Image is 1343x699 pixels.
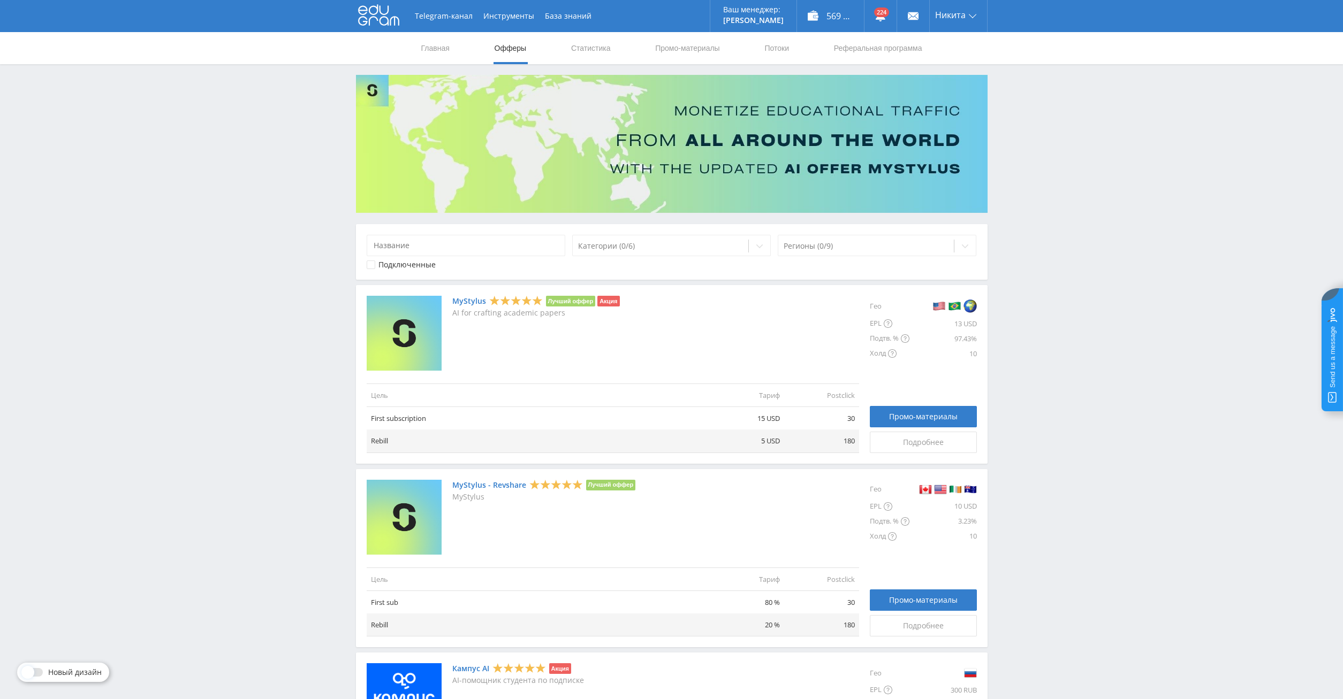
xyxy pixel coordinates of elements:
[870,682,909,697] div: EPL
[452,493,636,501] p: MyStylus
[784,407,859,430] td: 30
[367,235,566,256] input: Название
[549,663,571,674] li: Акция
[763,32,790,64] a: Потоки
[452,297,486,305] a: MyStylus
[870,589,977,611] a: Промо-материалы
[723,16,784,25] p: [PERSON_NAME]
[452,481,526,489] a: MyStylus - Revshare
[903,438,944,447] span: Подробнее
[909,331,977,346] div: 97.43%
[784,567,859,590] td: Postclick
[870,499,909,514] div: EPL
[870,296,909,316] div: Гео
[935,11,966,19] span: Никита
[889,596,958,604] span: Промо-материалы
[452,676,584,685] p: AI-помощник студента по подписке
[909,514,977,529] div: 3.23%
[723,5,784,14] p: Ваш менеджер:
[909,529,977,544] div: 10
[367,383,709,406] td: Цель
[870,316,909,331] div: EPL
[367,407,709,430] td: First subscription
[709,407,784,430] td: 15 USD
[709,383,784,406] td: Тариф
[709,567,784,590] td: Тариф
[909,682,977,697] div: 300 RUB
[367,613,709,636] td: Rebill
[492,663,546,674] div: 5 Stars
[784,590,859,613] td: 30
[597,296,619,306] li: Акция
[709,613,784,636] td: 20 %
[870,346,909,361] div: Холд
[784,429,859,452] td: 180
[529,479,583,490] div: 5 Stars
[48,668,102,677] span: Новый дизайн
[420,32,451,64] a: Главная
[367,480,442,555] img: MyStylus - Revshare
[356,75,988,213] img: Banner
[452,309,620,317] p: AI for crafting academic papers
[870,529,909,544] div: Холд
[784,613,859,636] td: 180
[909,316,977,331] div: 13 USD
[709,429,784,452] td: 5 USD
[870,480,909,499] div: Гео
[870,514,909,529] div: Подтв. %
[654,32,720,64] a: Промо-материалы
[570,32,612,64] a: Статистика
[909,346,977,361] div: 10
[586,480,636,490] li: Лучший оффер
[367,590,709,613] td: First sub
[494,32,528,64] a: Офферы
[489,295,543,306] div: 5 Stars
[833,32,923,64] a: Реферальная программа
[367,567,709,590] td: Цель
[367,296,442,371] img: MyStylus
[452,664,489,673] a: Кампус AI
[784,383,859,406] td: Postclick
[709,590,784,613] td: 80 %
[367,429,709,452] td: Rebill
[546,296,596,306] li: Лучший оффер
[870,406,977,427] a: Промо-материалы
[903,621,944,630] span: Подробнее
[909,499,977,514] div: 10 USD
[870,432,977,453] a: Подробнее
[870,615,977,636] a: Подробнее
[870,663,909,682] div: Гео
[889,412,958,421] span: Промо-материалы
[378,260,436,269] div: Подключенные
[870,331,909,346] div: Подтв. %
